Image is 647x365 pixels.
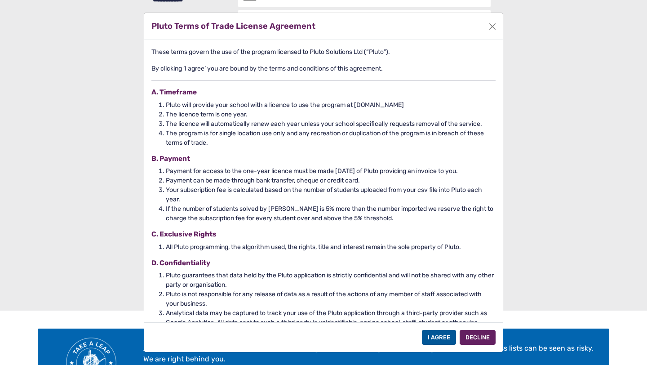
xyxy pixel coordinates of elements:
li: The licence term is one year. [166,110,496,119]
div: Decline [460,330,496,345]
li: All Pluto programming, the algorithm used, the rights, title and interest remain the sole propert... [166,242,496,252]
h4: D. Confidentiality [151,259,496,267]
li: Payment for access to the one-year licence must be made [DATE] of Pluto providing an invoice to you. [166,166,496,176]
li: If the number of students solved by [PERSON_NAME] is 5% more than the number imported we reserve ... [166,204,496,223]
li: Analytical data may be captured to track your use of the Pluto application through a third-party ... [166,308,496,346]
h4: A. Timeframe [151,88,496,96]
div: I Agree [422,330,456,345]
button: Close [486,20,499,33]
h2: Pluto Terms of Trade License Agreement [151,20,315,32]
li: Pluto is not responsible for any release of data as a result of the actions of any member of staf... [166,289,496,308]
li: Payment can be made through bank transfer, cheque or credit card. [166,176,496,185]
li: Pluto guarantees that data held by the Pluto application is strictly confidential and will not be... [166,271,496,289]
p: These terms govern the use of the program licensed to Pluto Solutions Ltd (“Pluto”). [151,47,496,57]
li: Pluto will provide your school with a licence to use the program at [DOMAIN_NAME] [166,100,496,110]
p: By clicking ‘I agree’ you are bound by the terms and conditions of this agreement. [151,64,496,73]
h4: B. Payment [151,155,496,163]
li: The licence will automatically renew each year unless your school specifically requests removal o... [166,119,496,129]
h4: C. Exclusive Rights [151,230,496,238]
li: Your subscription fee is calculated based on the number of students uploaded from your csv file i... [166,185,496,204]
li: The program is for single location use only and any recreation or duplication of the program is i... [166,129,496,147]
